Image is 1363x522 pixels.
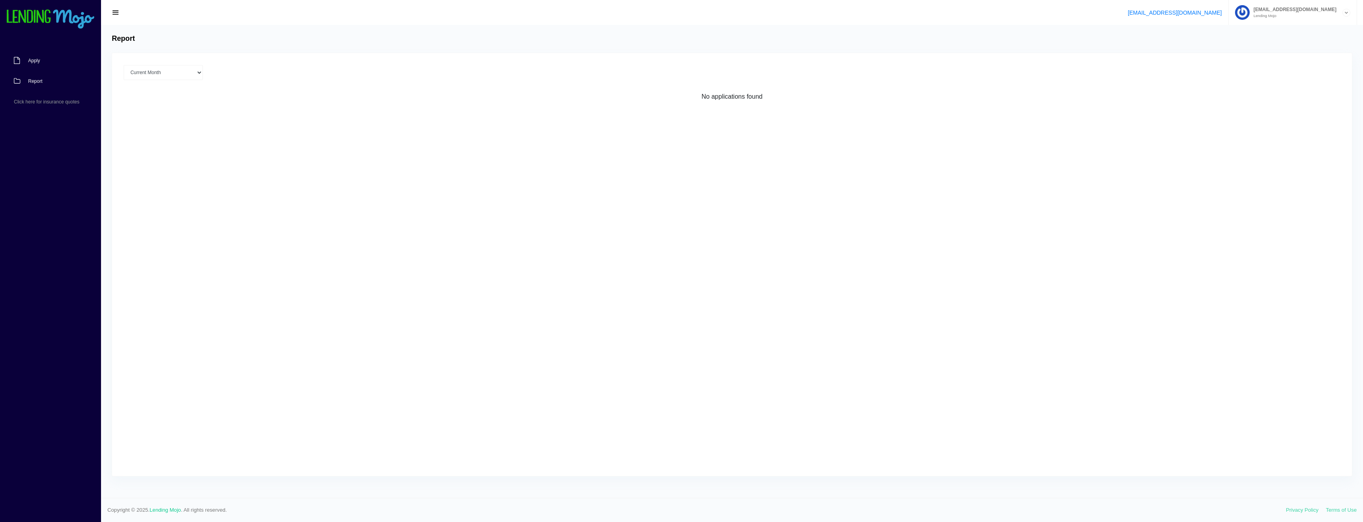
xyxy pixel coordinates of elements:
span: Report [28,79,42,84]
span: [EMAIL_ADDRESS][DOMAIN_NAME] [1250,7,1336,12]
div: No applications found [124,92,1340,101]
a: Lending Mojo [150,507,181,513]
img: Profile image [1235,5,1250,20]
small: Lending Mojo [1250,14,1336,18]
a: Privacy Policy [1286,507,1319,513]
a: Terms of Use [1326,507,1357,513]
img: logo-small.png [6,10,95,29]
span: Apply [28,58,40,63]
a: [EMAIL_ADDRESS][DOMAIN_NAME] [1128,10,1222,16]
span: Click here for insurance quotes [14,99,79,104]
span: Copyright © 2025. . All rights reserved. [107,506,1286,514]
h4: Report [112,34,135,43]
